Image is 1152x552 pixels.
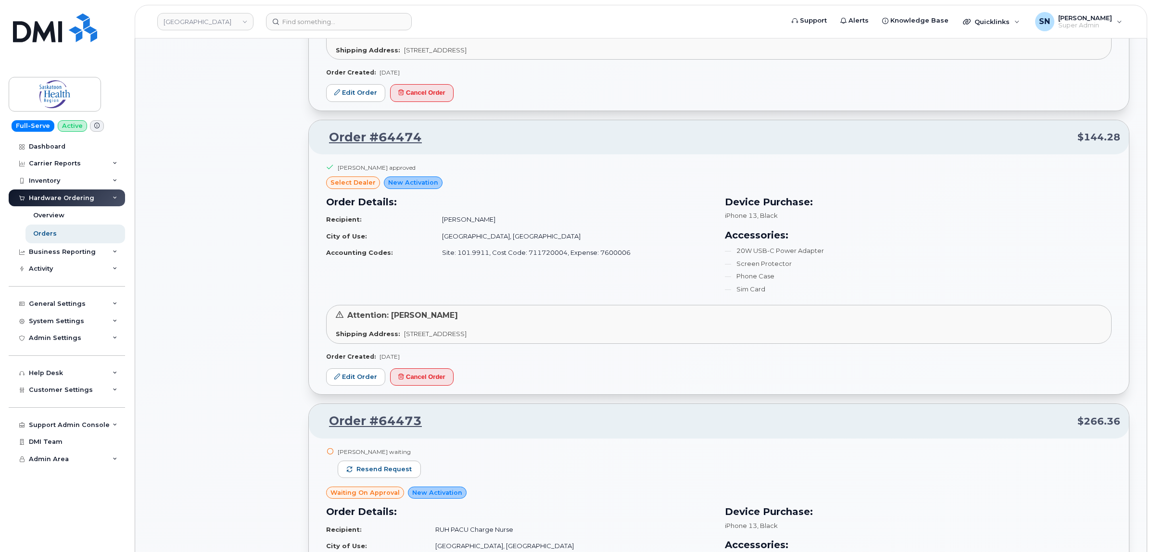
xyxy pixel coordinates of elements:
span: [STREET_ADDRESS] [404,330,467,338]
td: RUH PACU Charge Nurse [427,521,713,538]
span: [DATE] [380,69,400,76]
span: [STREET_ADDRESS] [404,46,467,54]
strong: Order Created: [326,353,376,360]
span: , Black [757,522,778,529]
span: New Activation [388,178,438,187]
span: $144.28 [1077,130,1120,144]
strong: City of Use: [326,542,367,550]
a: Saskatoon Health Region [157,13,253,30]
a: Order #64473 [317,413,422,430]
strong: Recipient: [326,215,362,223]
span: Alerts [848,16,869,25]
strong: Shipping Address: [336,46,400,54]
span: $266.36 [1077,414,1120,428]
li: Phone Case [725,272,1112,281]
button: Cancel Order [390,368,454,386]
span: Super Admin [1058,22,1112,29]
a: Edit Order [326,368,385,386]
a: Edit Order [326,84,385,102]
strong: City of Use: [326,232,367,240]
span: select Dealer [330,178,376,187]
span: , Black [757,212,778,219]
span: Resend request [356,465,412,474]
div: [PERSON_NAME] waiting [338,448,421,456]
a: Order #64474 [317,129,422,146]
h3: Order Details: [326,504,713,519]
li: 20W USB-C Power Adapter [725,246,1112,255]
span: Attention: [PERSON_NAME] [347,311,458,320]
td: [GEOGRAPHIC_DATA], [GEOGRAPHIC_DATA] [433,228,713,245]
div: [PERSON_NAME] approved [338,163,416,172]
span: SN [1039,16,1050,27]
button: Cancel Order [390,84,454,102]
h3: Order Details: [326,195,713,209]
a: Alerts [834,11,875,30]
h3: Accessories: [725,228,1112,242]
div: Sabrina Nguyen [1028,12,1129,31]
span: Quicklinks [975,18,1010,25]
span: New Activation [412,488,462,497]
span: iPhone 13 [725,212,757,219]
div: Quicklinks [956,12,1026,31]
span: Waiting On Approval [330,488,400,497]
iframe: Messenger Launcher [1110,510,1145,545]
strong: Order Created: [326,69,376,76]
td: Site: 101.9911, Cost Code: 711720004, Expense: 7600006 [433,244,713,261]
span: [PERSON_NAME] [1058,14,1112,22]
li: Sim Card [725,285,1112,294]
span: Knowledge Base [890,16,949,25]
td: [PERSON_NAME] [433,211,713,228]
input: Find something... [266,13,412,30]
li: Screen Protector [725,259,1112,268]
strong: Shipping Address: [336,330,400,338]
h3: Accessories: [725,538,1112,552]
span: iPhone 13 [725,522,757,529]
strong: Accounting Codes: [326,249,393,256]
h3: Device Purchase: [725,504,1112,519]
a: Support [785,11,834,30]
strong: Recipient: [326,526,362,533]
span: Support [800,16,827,25]
a: Knowledge Base [875,11,955,30]
h3: Device Purchase: [725,195,1112,209]
span: [DATE] [380,353,400,360]
button: Resend request [338,461,421,478]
